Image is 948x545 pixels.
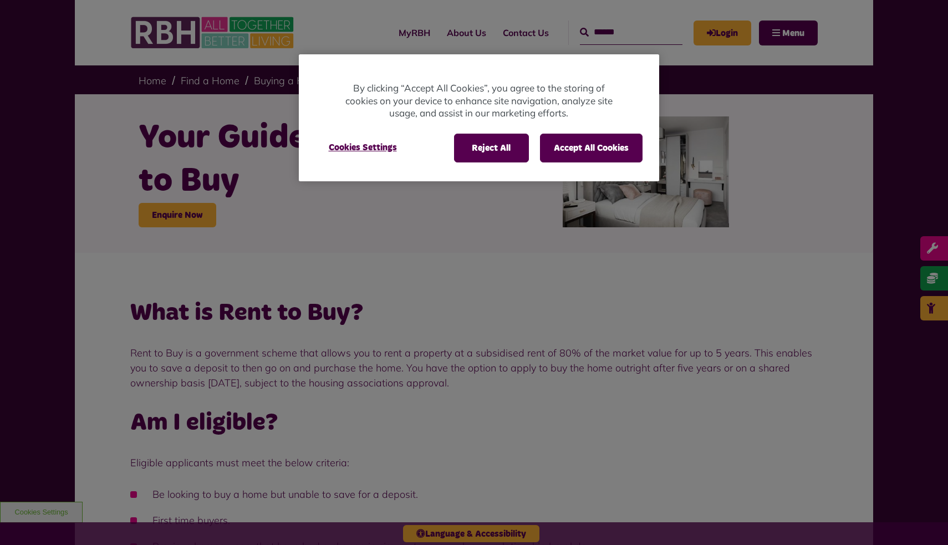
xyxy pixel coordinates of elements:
button: Reject All [454,134,529,162]
div: Privacy [299,54,659,181]
div: Cookie banner [299,54,659,181]
button: Accept All Cookies [540,134,643,162]
button: Cookies Settings [315,134,410,161]
p: By clicking “Accept All Cookies”, you agree to the storing of cookies on your device to enhance s... [343,82,615,120]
